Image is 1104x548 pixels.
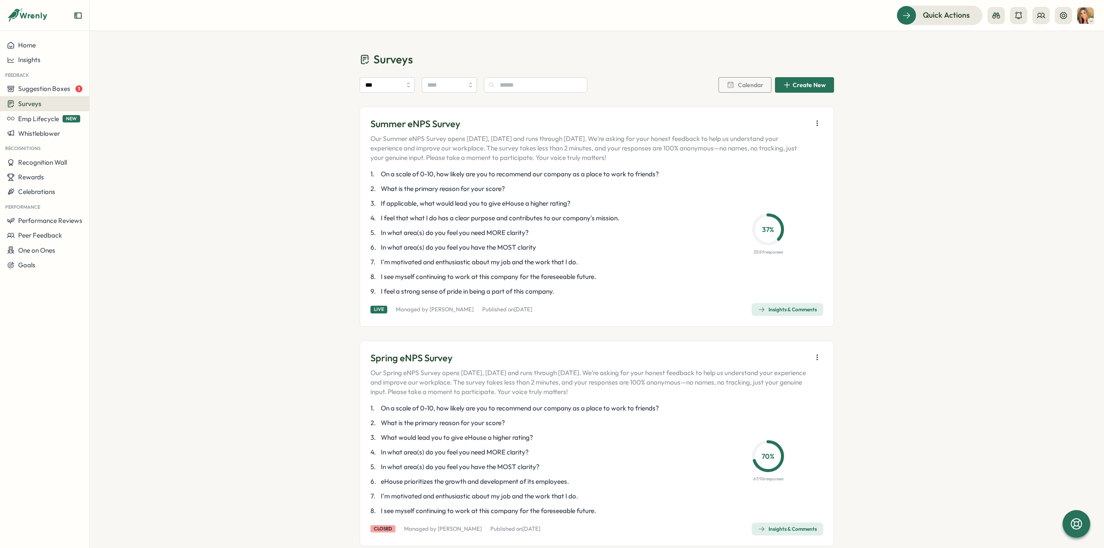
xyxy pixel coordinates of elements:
[370,433,379,442] span: 3 .
[18,85,70,93] span: Suggestion Boxes
[381,404,659,413] span: On a scale of 0-10, how likely are you to recommend our company as a place to work to friends?
[381,184,505,194] span: What is the primary reason for your score?
[370,525,395,532] div: closed
[373,52,413,67] span: Surveys
[381,213,619,223] span: I feel that what I do has a clear purpose and contributes to our company's mission.
[18,231,62,239] span: Peer Feedback
[74,11,82,20] button: Expand sidebar
[370,117,808,131] p: Summer eNPS Survey
[752,303,823,316] button: Insights & Comments
[370,351,808,365] p: Spring eNPS Survey
[514,306,532,313] span: [DATE]
[758,526,817,532] div: Insights & Comments
[18,216,82,225] span: Performance Reviews
[430,306,474,313] a: [PERSON_NAME]
[753,476,783,482] p: 67 / 96 responses
[755,451,781,462] p: 70 %
[370,492,379,501] span: 7 .
[370,287,379,296] span: 9 .
[370,462,379,472] span: 5 .
[381,418,505,428] span: What is the primary reason for your score?
[1077,7,1094,24] img: Tarin O'Neill
[381,228,529,238] span: In what area(s) do you feel you need MORE clarity?
[18,56,41,64] span: Insights
[522,525,540,532] span: [DATE]
[381,243,536,252] span: In what area(s) do you feel you have the MOST clarity
[370,169,379,179] span: 1 .
[438,525,482,532] a: [PERSON_NAME]
[63,115,80,122] span: NEW
[381,257,578,267] span: I'm motivated and enthusiastic about my job and the work that I do.
[755,224,781,235] p: 37 %
[396,306,474,313] p: Managed by
[381,433,533,442] span: What would lead you to give eHouse a higher rating?
[370,213,379,223] span: 4 .
[370,404,379,413] span: 1 .
[793,82,826,88] span: Create New
[75,85,82,92] span: 3
[381,199,571,208] span: If applicable, what would lead you to give eHouse a higher rating?
[923,9,970,21] span: Quick Actions
[18,173,44,181] span: Rewards
[370,228,379,238] span: 5 .
[370,368,808,397] p: Our Spring eNPS Survey opens [DATE], [DATE] and runs through [DATE]. We’re asking for your honest...
[18,188,55,196] span: Celebrations
[381,169,659,179] span: On a scale of 0-10, how likely are you to recommend our company as a place to work to friends?
[381,477,569,486] span: eHouse prioritizes the growth and development of its employees.
[404,525,482,533] p: Managed by
[738,82,763,88] span: Calendar
[18,246,55,254] span: One on Ones
[370,506,379,516] span: 8 .
[381,492,578,501] span: I'm motivated and enthusiastic about my job and the work that I do.
[370,477,379,486] span: 6 .
[370,257,379,267] span: 7 .
[482,306,532,313] p: Published on
[370,184,379,194] span: 2 .
[718,77,772,93] button: Calendar
[775,77,834,93] button: Create New
[381,272,596,282] span: I see myself continuing to work at this company for the foreseeable future.
[18,158,67,166] span: Recognition Wall
[370,199,379,208] span: 3 .
[752,523,823,535] button: Insights & Comments
[18,261,35,269] span: Goals
[897,6,982,25] button: Quick Actions
[370,243,379,252] span: 6 .
[381,448,529,457] span: In what area(s) do you feel you need MORE clarity?
[381,462,539,472] span: In what area(s) do you feel you have the MOST clarity?
[758,306,817,313] div: Insights & Comments
[18,41,36,49] span: Home
[370,272,379,282] span: 8 .
[381,287,554,296] span: I feel a strong sense of pride in being a part of this company.
[753,249,783,256] p: 33 / 89 responses
[18,129,60,138] span: Whistleblower
[370,134,808,163] p: Our Summer eNPS Survey opens [DATE], [DATE] and runs through [DATE]. We’re asking for your honest...
[18,100,41,108] span: Surveys
[381,506,596,516] span: I see myself continuing to work at this company for the foreseeable future.
[490,525,540,533] p: Published on
[18,115,59,123] span: Emp Lifecycle
[370,306,387,313] div: Live
[370,418,379,428] span: 2 .
[370,448,379,457] span: 4 .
